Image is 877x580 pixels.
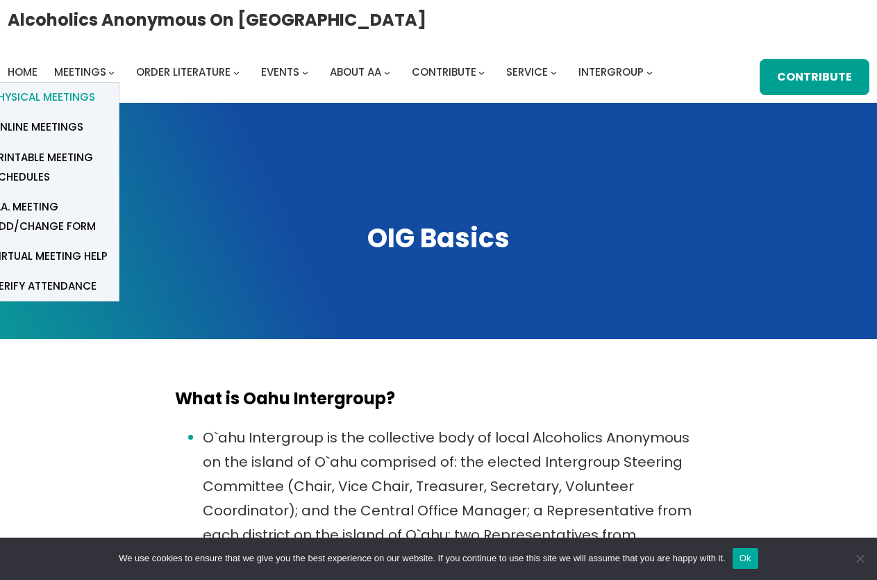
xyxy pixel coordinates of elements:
[175,388,703,409] h4: What is Oahu Intergroup?
[108,69,115,75] button: Meetings submenu
[478,69,485,75] button: Contribute submenu
[760,59,869,95] a: Contribute
[506,63,548,82] a: Service
[8,5,426,35] a: Alcoholics Anonymous on [GEOGRAPHIC_DATA]
[330,65,381,79] span: About AA
[578,63,644,82] a: Intergroup
[506,65,548,79] span: Service
[412,65,476,79] span: Contribute
[302,69,308,75] button: Events submenu
[261,65,299,79] span: Events
[54,65,106,79] span: Meetings
[8,63,37,82] a: Home
[8,63,658,82] nav: Intergroup
[14,220,863,256] h1: OIG Basics
[8,65,37,79] span: Home
[136,65,231,79] span: Order Literature
[551,69,557,75] button: Service submenu
[384,69,390,75] button: About AA submenu
[853,552,867,565] span: No
[233,69,240,75] button: Order Literature submenu
[330,63,381,82] a: About AA
[646,69,653,75] button: Intergroup submenu
[412,63,476,82] a: Contribute
[119,552,725,565] span: We use cookies to ensure that we give you the best experience on our website. If you continue to ...
[54,63,106,82] a: Meetings
[578,65,644,79] span: Intergroup
[733,548,758,569] button: Ok
[261,63,299,82] a: Events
